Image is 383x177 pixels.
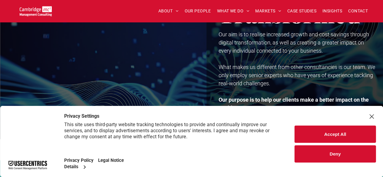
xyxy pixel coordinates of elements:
a: ABOUT [155,6,182,16]
span: Our aim is to realise increased growth and cost savings through digital transformation, as well a... [219,31,369,54]
a: CONTACT [345,6,371,16]
img: Go to Homepage [20,6,52,16]
a: WHAT WE DO [214,6,253,16]
a: OUR PEOPLE [181,6,214,16]
a: INSIGHTS [319,6,345,16]
a: CASE STUDIES [284,6,319,16]
a: MARKETS [252,6,284,16]
span: What makes us different from other consultancies is our team. We only employ senior experts who h... [219,64,375,87]
strong: Our purpose is to help our clients make a better impact on the world. [219,97,369,111]
a: Your Business Transformed | Cambridge Management Consulting [20,7,52,13]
